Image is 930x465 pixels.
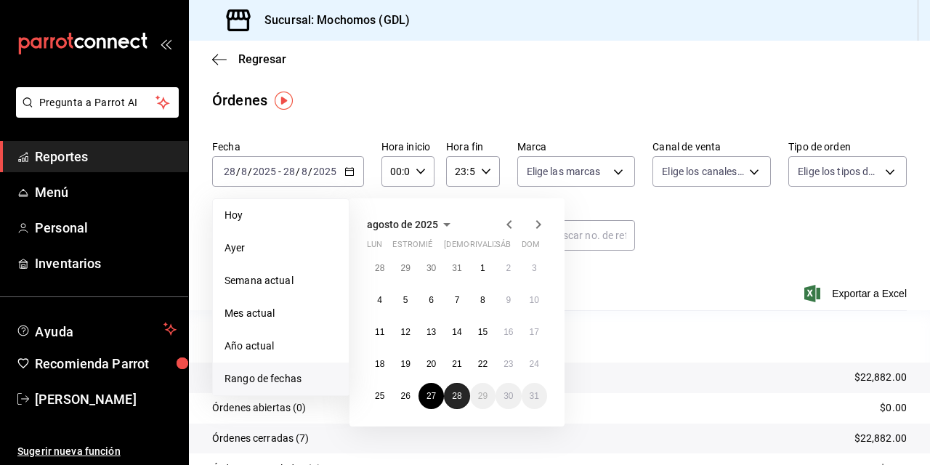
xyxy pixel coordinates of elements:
label: Tipo de orden [788,142,907,152]
abbr: 10 de agosto de 2025 [530,295,539,305]
img: Marcador de información sobre herramientas [275,92,293,110]
button: agosto de 2025 [367,216,456,233]
abbr: sábado [496,240,511,255]
label: Hora fin [446,142,499,152]
button: 7 de agosto de 2025 [444,287,469,313]
input: ---- [312,166,337,177]
abbr: 22 de agosto de 2025 [478,359,488,369]
button: Regresar [212,52,286,66]
span: Ayuda [35,320,158,338]
input: -- [301,166,308,177]
font: Menú [35,185,69,200]
abbr: 26 de agosto de 2025 [400,391,410,401]
button: 21 de agosto de 2025 [444,351,469,377]
font: Reportes [35,149,88,164]
button: 10 de agosto de 2025 [522,287,547,313]
button: 28 de agosto de 2025 [444,383,469,409]
abbr: miércoles [418,240,432,255]
button: 28 de julio de 2025 [367,255,392,281]
font: Sugerir nueva función [17,445,121,457]
abbr: 29 de julio de 2025 [400,263,410,273]
abbr: 13 de agosto de 2025 [426,327,436,337]
button: open_drawer_menu [160,38,171,49]
button: 18 de agosto de 2025 [367,351,392,377]
abbr: 27 de agosto de 2025 [426,391,436,401]
p: Órdenes cerradas (7) [212,431,310,446]
span: - [278,166,281,177]
font: [PERSON_NAME] [35,392,137,407]
button: 31 de agosto de 2025 [522,383,547,409]
button: 19 de agosto de 2025 [392,351,418,377]
label: Canal de venta [652,142,771,152]
button: 15 de agosto de 2025 [470,319,496,345]
p: $0.00 [880,400,907,416]
abbr: 11 de agosto de 2025 [375,327,384,337]
input: -- [223,166,236,177]
span: Regresar [238,52,286,66]
div: Órdenes [212,89,267,111]
abbr: 4 de agosto de 2025 [377,295,382,305]
input: -- [283,166,296,177]
button: 24 de agosto de 2025 [522,351,547,377]
button: 20 de agosto de 2025 [418,351,444,377]
label: Fecha [212,142,364,152]
button: 17 de agosto de 2025 [522,319,547,345]
button: 23 de agosto de 2025 [496,351,521,377]
abbr: 29 de agosto de 2025 [478,391,488,401]
button: 29 de agosto de 2025 [470,383,496,409]
abbr: lunes [367,240,382,255]
button: 13 de agosto de 2025 [418,319,444,345]
span: agosto de 2025 [367,219,438,230]
button: Exportar a Excel [807,285,907,302]
abbr: domingo [522,240,540,255]
label: Marca [517,142,636,152]
span: Elige los canales de venta [662,164,744,179]
abbr: 7 de agosto de 2025 [455,295,460,305]
button: 14 de agosto de 2025 [444,319,469,345]
abbr: 30 de agosto de 2025 [504,391,513,401]
input: -- [240,166,248,177]
button: 31 de julio de 2025 [444,255,469,281]
a: Pregunta a Parrot AI [10,105,179,121]
abbr: 30 de julio de 2025 [426,263,436,273]
abbr: jueves [444,240,530,255]
abbr: 18 de agosto de 2025 [375,359,384,369]
font: Exportar a Excel [832,288,907,299]
abbr: 2 de agosto de 2025 [506,263,511,273]
span: Año actual [225,339,337,354]
span: Elige las marcas [527,164,601,179]
abbr: 3 de agosto de 2025 [532,263,537,273]
label: Hora inicio [381,142,434,152]
span: Hoy [225,208,337,223]
abbr: 21 de agosto de 2025 [452,359,461,369]
abbr: 17 de agosto de 2025 [530,327,539,337]
abbr: 25 de agosto de 2025 [375,391,384,401]
h3: Sucursal: Mochomos (GDL) [253,12,410,29]
p: Órdenes abiertas (0) [212,400,307,416]
abbr: 14 de agosto de 2025 [452,327,461,337]
span: Mes actual [225,306,337,321]
abbr: martes [392,240,438,255]
button: 30 de julio de 2025 [418,255,444,281]
button: 9 de agosto de 2025 [496,287,521,313]
abbr: 19 de agosto de 2025 [400,359,410,369]
button: 3 de agosto de 2025 [522,255,547,281]
button: 16 de agosto de 2025 [496,319,521,345]
abbr: 31 de agosto de 2025 [530,391,539,401]
font: Personal [35,220,88,235]
span: / [236,166,240,177]
span: / [308,166,312,177]
abbr: 28 de agosto de 2025 [452,391,461,401]
button: 2 de agosto de 2025 [496,255,521,281]
button: 29 de julio de 2025 [392,255,418,281]
button: 6 de agosto de 2025 [418,287,444,313]
button: 27 de agosto de 2025 [418,383,444,409]
abbr: 8 de agosto de 2025 [480,295,485,305]
abbr: 9 de agosto de 2025 [506,295,511,305]
button: 22 de agosto de 2025 [470,351,496,377]
span: Semana actual [225,273,337,288]
button: 1 de agosto de 2025 [470,255,496,281]
abbr: 1 de agosto de 2025 [480,263,485,273]
abbr: viernes [470,240,510,255]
